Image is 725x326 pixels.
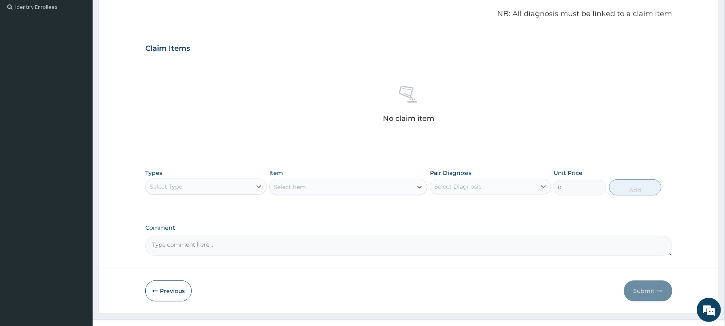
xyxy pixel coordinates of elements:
[42,45,135,56] div: Chat with us now
[430,169,471,177] label: Pair Diagnosis
[609,179,662,195] button: Add
[554,169,582,177] label: Unit Price
[145,280,192,301] button: Previous
[383,114,434,123] p: No claim item
[145,9,672,19] p: NB: All diagnosis must be linked to a claim item
[145,224,672,231] label: Comment
[145,170,162,176] label: Types
[150,183,182,191] div: Select Type
[269,169,283,177] label: Item
[132,4,151,23] div: Minimize live chat window
[624,280,672,301] button: Submit
[434,183,481,191] div: Select Diagnosis
[4,220,153,248] textarea: Type your message and hit 'Enter'
[145,44,190,53] h3: Claim Items
[47,102,111,183] span: We're online!
[15,40,33,60] img: d_794563401_company_1708531726252_794563401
